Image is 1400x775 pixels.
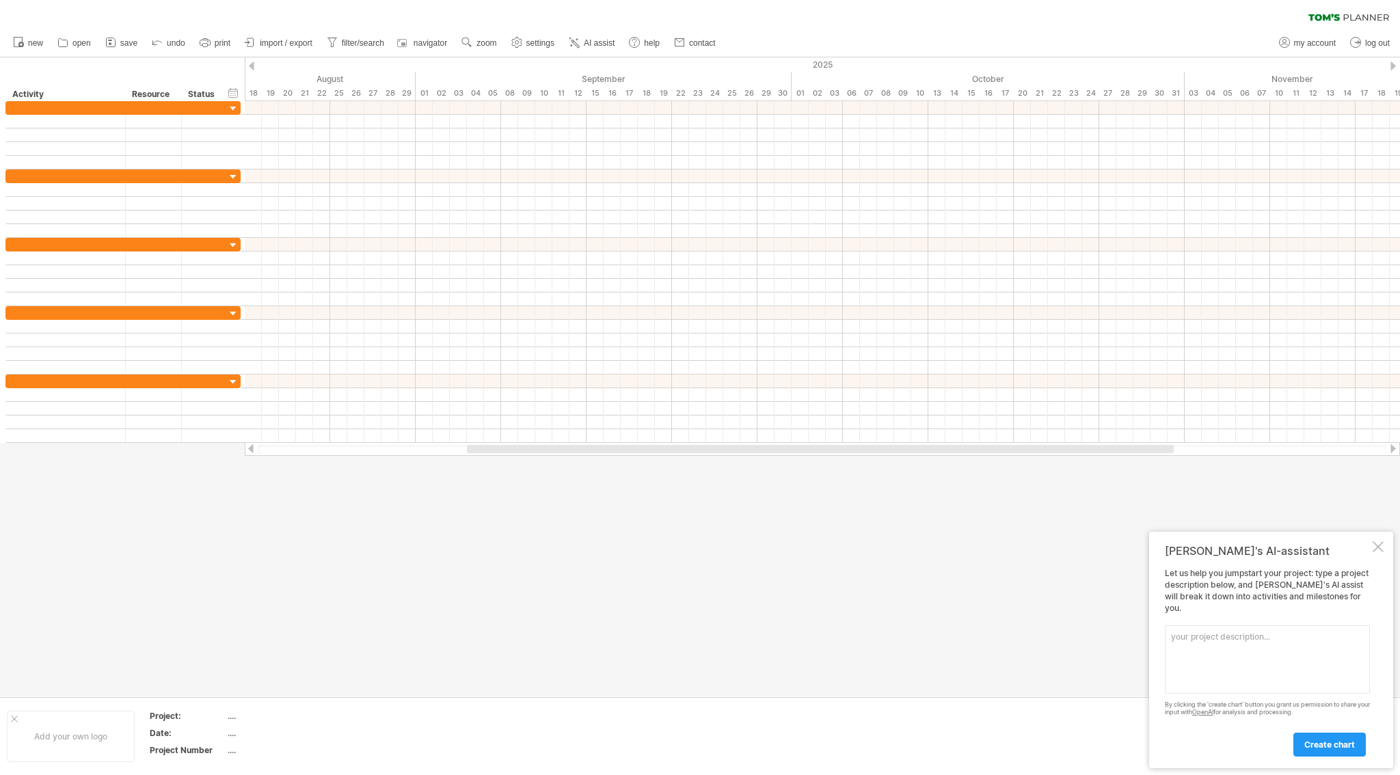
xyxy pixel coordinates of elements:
[150,727,225,739] div: Date:
[150,710,225,722] div: Project:
[945,86,962,100] div: Tuesday, 14 October 2025
[518,86,535,100] div: Tuesday, 9 September 2025
[706,86,723,100] div: Wednesday, 24 September 2025
[689,86,706,100] div: Tuesday, 23 September 2025
[148,34,189,52] a: undo
[416,86,433,100] div: Monday, 1 September 2025
[188,87,218,101] div: Status
[1293,733,1366,757] a: create chart
[565,34,619,52] a: AI assist
[860,86,877,100] div: Tuesday, 7 October 2025
[569,86,587,100] div: Friday, 12 September 2025
[416,72,792,86] div: September 2025
[1347,34,1394,52] a: log out
[625,34,664,52] a: help
[792,86,809,100] div: Wednesday, 1 October 2025
[120,38,137,48] span: save
[245,86,262,100] div: Monday, 18 August 2025
[980,86,997,100] div: Thursday, 16 October 2025
[1304,86,1321,100] div: Wednesday, 12 November 2025
[28,38,43,48] span: new
[1185,86,1202,100] div: Monday, 3 November 2025
[689,38,716,48] span: contact
[347,86,364,100] div: Tuesday, 26 August 2025
[10,34,47,52] a: new
[1165,568,1370,756] div: Let us help you jumpstart your project: type a project description below, and [PERSON_NAME]'s AI ...
[1294,38,1336,48] span: my account
[894,86,911,100] div: Thursday, 9 October 2025
[1014,86,1031,100] div: Monday, 20 October 2025
[757,86,775,100] div: Monday, 29 September 2025
[1287,86,1304,100] div: Tuesday, 11 November 2025
[279,86,296,100] div: Wednesday, 20 August 2025
[476,38,496,48] span: zoom
[458,34,500,52] a: zoom
[132,87,174,101] div: Resource
[7,711,135,762] div: Add your own logo
[260,38,312,48] span: import / export
[584,38,615,48] span: AI assist
[1236,86,1253,100] div: Thursday, 6 November 2025
[102,34,142,52] a: save
[843,86,860,100] div: Monday, 6 October 2025
[723,86,740,100] div: Thursday, 25 September 2025
[433,86,450,100] div: Tuesday, 2 September 2025
[911,86,928,100] div: Friday, 10 October 2025
[1116,86,1133,100] div: Tuesday, 28 October 2025
[1219,86,1236,100] div: Wednesday, 5 November 2025
[1338,86,1356,100] div: Friday, 14 November 2025
[655,86,672,100] div: Friday, 19 September 2025
[552,86,569,100] div: Thursday, 11 September 2025
[644,38,660,48] span: help
[241,34,317,52] a: import / export
[1168,86,1185,100] div: Friday, 31 October 2025
[196,34,234,52] a: print
[1133,86,1150,100] div: Wednesday, 29 October 2025
[587,86,604,100] div: Monday, 15 September 2025
[1082,86,1099,100] div: Friday, 24 October 2025
[928,86,945,100] div: Monday, 13 October 2025
[877,86,894,100] div: Wednesday, 8 October 2025
[1356,86,1373,100] div: Monday, 17 November 2025
[395,34,451,52] a: navigator
[775,86,792,100] div: Tuesday, 30 September 2025
[1031,86,1048,100] div: Tuesday, 21 October 2025
[508,34,558,52] a: settings
[1202,86,1219,100] div: Tuesday, 4 November 2025
[535,86,552,100] div: Wednesday, 10 September 2025
[1373,86,1390,100] div: Tuesday, 18 November 2025
[1270,86,1287,100] div: Monday, 10 November 2025
[1150,86,1168,100] div: Thursday, 30 October 2025
[962,86,980,100] div: Wednesday, 15 October 2025
[1048,86,1065,100] div: Wednesday, 22 October 2025
[399,86,416,100] div: Friday, 29 August 2025
[1253,86,1270,100] div: Friday, 7 November 2025
[323,34,388,52] a: filter/search
[467,86,484,100] div: Thursday, 4 September 2025
[215,38,230,48] span: print
[621,86,638,100] div: Wednesday, 17 September 2025
[364,86,381,100] div: Wednesday, 27 August 2025
[296,86,313,100] div: Thursday, 21 August 2025
[342,38,384,48] span: filter/search
[501,86,518,100] div: Monday, 8 September 2025
[228,727,342,739] div: ....
[1365,38,1390,48] span: log out
[826,86,843,100] div: Friday, 3 October 2025
[1165,544,1370,558] div: [PERSON_NAME]'s AI-assistant
[1276,34,1340,52] a: my account
[150,744,225,756] div: Project Number
[12,87,118,101] div: Activity
[1165,701,1370,716] div: By clicking the 'create chart' button you grant us permission to share your input with for analys...
[313,86,330,100] div: Friday, 22 August 2025
[526,38,554,48] span: settings
[330,86,347,100] div: Monday, 25 August 2025
[1065,86,1082,100] div: Thursday, 23 October 2025
[792,72,1185,86] div: October 2025
[167,38,185,48] span: undo
[484,86,501,100] div: Friday, 5 September 2025
[997,86,1014,100] div: Friday, 17 October 2025
[809,86,826,100] div: Thursday, 2 October 2025
[671,34,720,52] a: contact
[1304,739,1355,750] span: create chart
